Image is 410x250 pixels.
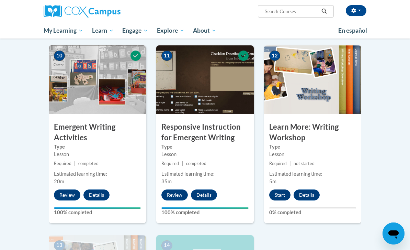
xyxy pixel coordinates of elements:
a: My Learning [39,23,88,39]
iframe: Button to launch messaging window [383,222,405,244]
span: 11 [161,51,172,61]
h3: Learn More: Writing Workshop [264,122,361,143]
span: My Learning [44,26,83,35]
input: Search Courses [264,7,319,15]
span: not started [294,161,315,166]
img: Cox Campus [44,5,121,18]
label: Type [54,143,141,151]
label: 100% completed [54,209,141,216]
button: Review [161,189,188,200]
div: Estimated learning time: [161,170,248,178]
div: Estimated learning time: [269,170,356,178]
span: Learn [92,26,114,35]
h3: Emergent Writing Activities [49,122,146,143]
span: Required [54,161,71,166]
img: Course Image [49,45,146,114]
button: Details [83,189,110,200]
label: Type [161,143,248,151]
span: | [74,161,76,166]
span: 12 [269,51,280,61]
a: En español [334,23,372,38]
span: About [193,26,216,35]
label: 100% completed [161,209,248,216]
span: 35m [161,178,172,184]
a: Engage [118,23,152,39]
span: Required [161,161,179,166]
a: About [189,23,221,39]
div: Estimated learning time: [54,170,141,178]
button: Review [54,189,80,200]
span: | [182,161,183,166]
button: Details [294,189,320,200]
span: 20m [54,178,64,184]
img: Course Image [264,45,361,114]
span: Engage [122,26,148,35]
span: completed [78,161,99,166]
span: | [289,161,291,166]
div: Lesson [54,151,141,158]
span: En español [338,27,367,34]
label: 0% completed [269,209,356,216]
label: Type [269,143,356,151]
button: Start [269,189,291,200]
div: Your progress [161,207,248,209]
img: Course Image [156,45,253,114]
h3: Responsive Instruction for Emergent Writing [156,122,253,143]
div: Lesson [269,151,356,158]
a: Explore [152,23,189,39]
a: Learn [88,23,118,39]
div: Main menu [38,23,372,39]
button: Details [191,189,217,200]
div: Your progress [54,207,141,209]
span: 5m [269,178,276,184]
button: Search [319,7,329,15]
a: Cox Campus [44,5,144,18]
div: Lesson [161,151,248,158]
span: Explore [157,26,184,35]
span: Required [269,161,287,166]
span: 10 [54,51,65,61]
span: completed [186,161,206,166]
button: Account Settings [346,5,366,16]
